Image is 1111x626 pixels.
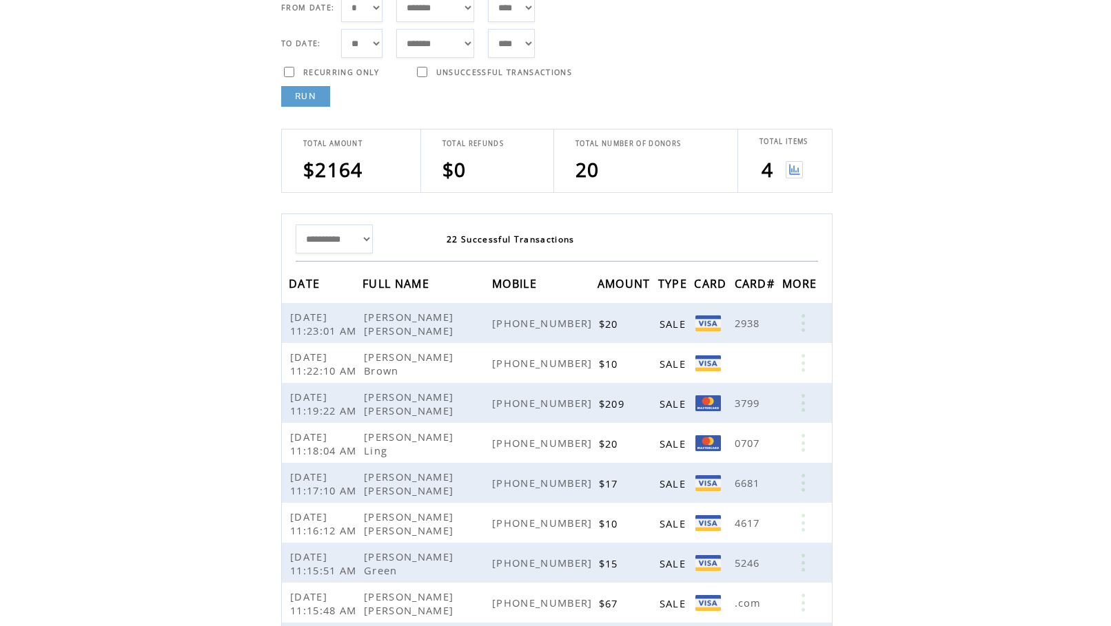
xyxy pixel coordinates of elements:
span: TOTAL REFUNDS [442,139,504,148]
span: [DATE] 11:18:04 AM [290,430,360,457]
span: [PERSON_NAME] Brown [364,350,453,377]
span: [PERSON_NAME] [PERSON_NAME] [364,310,457,337]
span: TOTAL NUMBER OF DONORS [575,139,681,148]
span: $10 [599,357,622,371]
img: Visa [695,475,721,491]
span: [PHONE_NUMBER] [492,436,596,450]
span: 20 [575,156,600,182]
span: [PERSON_NAME] Green [364,550,453,577]
span: AMOUNT [598,273,654,298]
span: SALE [660,357,689,371]
span: 22 Successful Transactions [447,233,575,245]
a: FULL NAME [363,279,433,287]
span: UNSUCCESSFUL TRANSACTIONS [436,67,572,77]
span: $20 [599,317,622,331]
span: [DATE] 11:23:01 AM [290,310,360,337]
span: [PHONE_NUMBER] [492,476,596,490]
span: 4617 [735,516,764,530]
span: SALE [660,517,689,530]
span: 2938 [735,316,764,330]
span: $15 [599,556,622,570]
span: SALE [660,556,689,570]
span: [PHONE_NUMBER] [492,316,596,330]
span: [PHONE_NUMBER] [492,556,596,570]
img: Visa [695,515,721,531]
a: RUN [281,86,330,107]
span: [PERSON_NAME] [PERSON_NAME] [364,510,457,537]
a: AMOUNT [598,279,654,287]
img: Mastercard [695,435,721,451]
img: Visa [695,315,721,331]
span: [DATE] 11:17:10 AM [290,470,360,497]
span: [PERSON_NAME] [PERSON_NAME] [364,590,457,617]
a: CARD# [735,279,779,287]
span: TO DATE: [281,39,321,48]
span: FROM DATE: [281,3,334,12]
span: TYPE [658,273,691,298]
span: MOBILE [492,273,540,298]
span: 3799 [735,396,764,410]
span: $20 [599,437,622,450]
span: $17 [599,477,622,490]
span: $209 [599,397,628,410]
span: [PHONE_NUMBER] [492,596,596,609]
a: DATE [289,279,323,287]
span: $10 [599,517,622,530]
a: CARD [694,279,730,287]
span: SALE [660,397,689,410]
span: [DATE] 11:15:51 AM [290,550,360,577]
span: [PHONE_NUMBER] [492,356,596,370]
span: [DATE] 11:15:48 AM [290,590,360,617]
span: TOTAL AMOUNT [303,139,363,148]
span: [DATE] 11:16:12 AM [290,510,360,537]
span: [DATE] 11:19:22 AM [290,390,360,417]
img: Visa [695,555,721,571]
span: .com [735,596,765,609]
span: TOTAL ITEMS [760,137,808,146]
span: MORE [782,273,820,298]
span: CARD# [735,273,779,298]
span: $2164 [303,156,363,182]
span: SALE [660,437,689,450]
span: [PERSON_NAME] Ling [364,430,453,457]
span: FULL NAME [363,273,433,298]
a: TYPE [658,279,691,287]
span: $67 [599,596,622,610]
a: MOBILE [492,279,540,287]
span: RECURRING ONLY [303,67,380,77]
span: [PHONE_NUMBER] [492,516,596,530]
span: [PERSON_NAME] [PERSON_NAME] [364,390,457,417]
img: Visa [695,355,721,371]
span: [PHONE_NUMBER] [492,396,596,410]
img: View graph [786,161,803,178]
span: SALE [660,477,689,490]
span: [DATE] 11:22:10 AM [290,350,360,377]
span: 5246 [735,556,764,570]
span: SALE [660,317,689,331]
span: 0707 [735,436,764,450]
span: 6681 [735,476,764,490]
span: 4 [762,156,773,182]
span: [PERSON_NAME] [PERSON_NAME] [364,470,457,497]
span: SALE [660,596,689,610]
img: Mastercard [695,395,721,411]
img: Visa [695,595,721,611]
span: $0 [442,156,467,182]
span: CARD [694,273,730,298]
span: DATE [289,273,323,298]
